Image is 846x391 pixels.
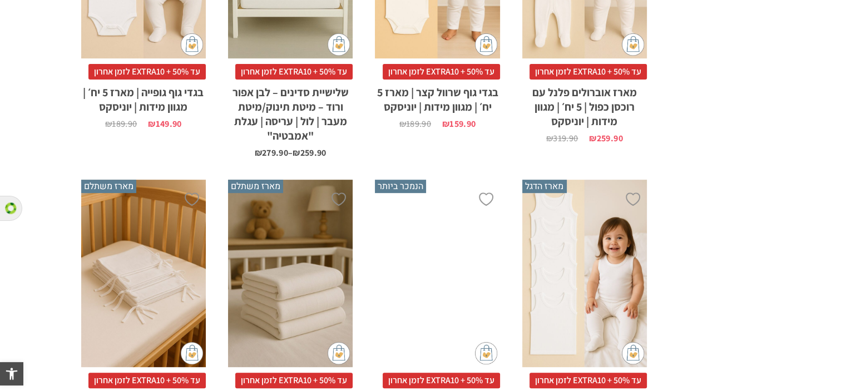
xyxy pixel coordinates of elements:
img: cat-mini-atc.png [181,33,203,56]
span: ₪ [442,118,449,130]
bdi: 149.90 [148,118,181,130]
bdi: 159.90 [442,118,476,130]
h2: מארז אוברולים פלנל עם רוכסן כפול | 5 יח׳ | מגוון מידות | יוניסקס [522,80,647,128]
bdi: 189.90 [399,118,431,130]
span: עד 50% + EXTRA10 לזמן אחרון [383,373,500,388]
span: הנמכר ביותר [375,180,426,193]
span: – [288,149,293,157]
bdi: 259.90 [589,132,622,144]
span: עד 50% + EXTRA10 לזמן אחרון [530,373,647,388]
span: ₪ [589,132,596,144]
span: מארז משתלם [81,180,136,193]
h2: בגדי גוף גופייה | מארז 5 יח׳ | מגוון מידות | יוניסקס [81,80,206,114]
img: cat-mini-atc.png [475,33,497,56]
span: מארז הדגל [522,180,567,193]
bdi: 319.90 [546,132,578,144]
span: מארז משתלם [228,180,283,193]
span: עד 50% + EXTRA10 לזמן אחרון [88,373,206,388]
span: עד 50% + EXTRA10 לזמן אחרון [530,64,647,80]
span: עד 50% + EXTRA10 לזמן אחרון [235,64,353,80]
span: ₪ [293,147,300,159]
h2: שלישיית סדינים – לבן אפור ורוד – מיטת תינוק/מיטת מעבר | לול | עריסה | עגלת "אמבטיה" [228,80,353,143]
img: cat-mini-atc.png [181,342,203,364]
img: cat-mini-atc.png [328,33,350,56]
img: cat-mini-atc.png [622,342,644,364]
h2: בגדי גוף שרוול קצר | מארז 5 יח׳ | מגוון מידות | יוניסקס [375,80,499,114]
img: cat-mini-atc.png [328,342,350,364]
span: ₪ [148,118,155,130]
bdi: 259.90 [293,147,326,159]
span: ₪ [105,118,112,130]
bdi: 279.90 [255,147,288,159]
span: עד 50% + EXTRA10 לזמן אחרון [383,64,500,80]
bdi: 189.90 [105,118,137,130]
span: עד 50% + EXTRA10 לזמן אחרון [88,64,206,80]
span: ₪ [255,147,262,159]
span: עד 50% + EXTRA10 לזמן אחרון [235,373,353,388]
span: ₪ [546,132,553,144]
img: cat-mini-atc.png [475,342,497,364]
img: cat-mini-atc.png [622,33,644,56]
span: ₪ [399,118,406,130]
